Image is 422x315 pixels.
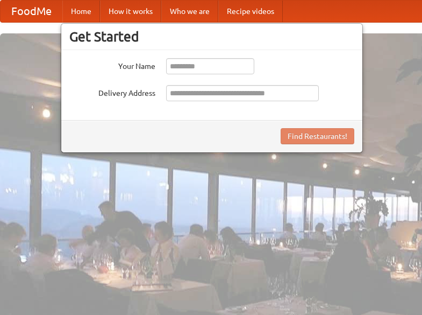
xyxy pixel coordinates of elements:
[69,85,155,99] label: Delivery Address
[161,1,218,22] a: Who we are
[218,1,283,22] a: Recipe videos
[1,1,62,22] a: FoodMe
[69,29,354,45] h3: Get Started
[100,1,161,22] a: How it works
[69,58,155,72] label: Your Name
[62,1,100,22] a: Home
[281,128,354,144] button: Find Restaurants!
